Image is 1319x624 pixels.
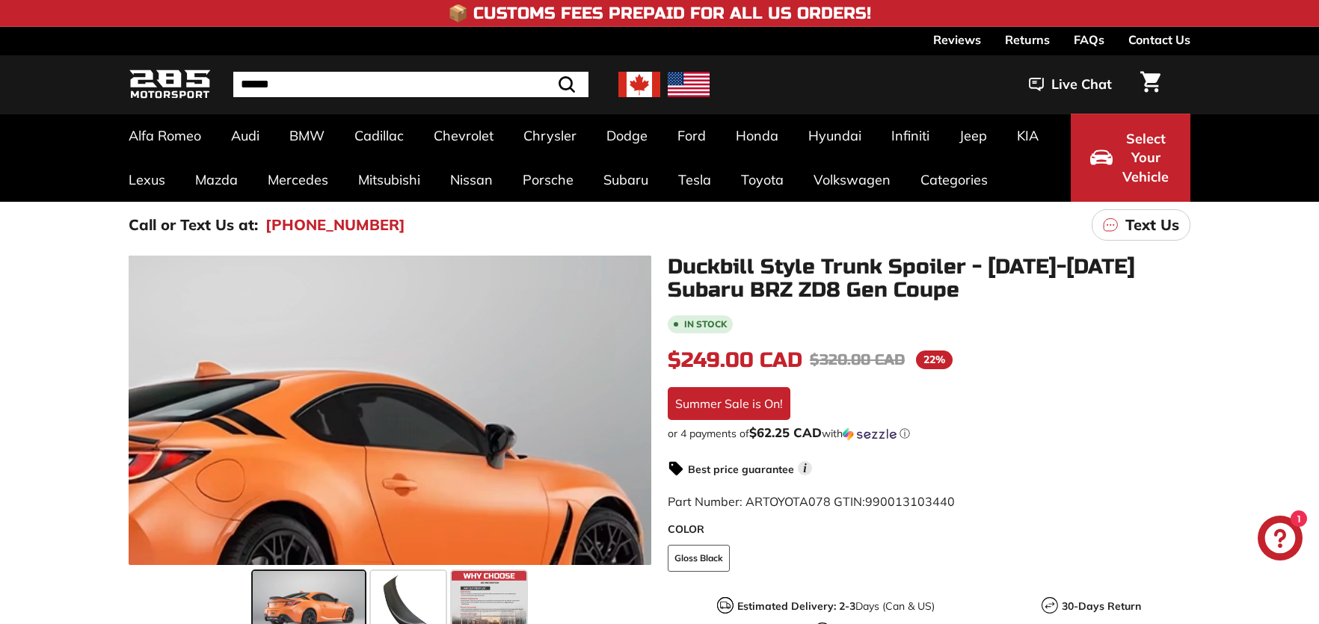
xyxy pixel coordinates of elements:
a: Reviews [933,27,981,52]
a: Alfa Romeo [114,114,216,158]
a: Categories [906,158,1003,202]
strong: 30-Days Return [1062,599,1141,613]
a: Mercedes [253,158,343,202]
label: COLOR [668,522,1190,537]
img: Sezzle [843,427,897,441]
a: Cadillac [339,114,419,158]
div: Summer Sale is On! [668,387,790,420]
span: $320.00 CAD [810,350,905,369]
a: BMW [274,114,339,158]
img: Logo_285_Motorsport_areodynamics_components [129,67,211,102]
a: Nissan [435,158,508,202]
a: Mazda [180,158,253,202]
a: Lexus [114,158,180,202]
a: FAQs [1074,27,1104,52]
span: 990013103440 [865,494,955,509]
a: Toyota [726,158,799,202]
a: Jeep [944,114,1002,158]
p: Text Us [1125,214,1179,236]
a: Chevrolet [419,114,508,158]
span: Select Your Vehicle [1120,129,1171,187]
a: Text Us [1092,209,1190,241]
a: Subaru [588,158,663,202]
strong: Best price guarantee [688,463,794,476]
span: Part Number: ARTOYOTA078 GTIN: [668,494,955,509]
a: [PHONE_NUMBER] [265,214,405,236]
strong: Estimated Delivery: 2-3 [737,599,855,613]
a: Infiniti [876,114,944,158]
a: Hyundai [793,114,876,158]
div: or 4 payments of with [668,426,1190,441]
button: Live Chat [1009,66,1131,103]
button: Select Your Vehicle [1071,114,1190,202]
p: Call or Text Us at: [129,214,258,236]
h1: Duckbill Style Trunk Spoiler - [DATE]-[DATE] Subaru BRZ ZD8 Gen Coupe [668,256,1190,302]
a: Audi [216,114,274,158]
a: Tesla [663,158,726,202]
b: In stock [684,320,727,329]
input: Search [233,72,588,97]
h4: 📦 Customs Fees Prepaid for All US Orders! [448,4,871,22]
a: Contact Us [1128,27,1190,52]
span: $249.00 CAD [668,347,802,373]
div: or 4 payments of$62.25 CADwithSezzle Click to learn more about Sezzle [668,426,1190,441]
a: KIA [1002,114,1054,158]
a: Porsche [508,158,588,202]
a: Returns [1005,27,1050,52]
p: Days (Can & US) [737,599,935,614]
span: $62.25 CAD [749,424,822,440]
a: Volkswagen [799,158,906,202]
a: Dodge [591,114,662,158]
span: 22% [916,350,953,369]
a: Ford [662,114,721,158]
inbox-online-store-chat: Shopify online store chat [1253,516,1307,564]
a: Mitsubishi [343,158,435,202]
a: Chrysler [508,114,591,158]
a: Cart [1131,59,1169,110]
a: Honda [721,114,793,158]
span: Live Chat [1051,75,1112,94]
span: i [798,461,812,475]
